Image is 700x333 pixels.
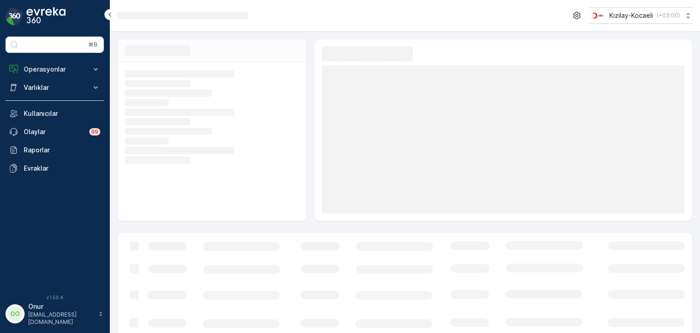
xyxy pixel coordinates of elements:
[24,146,100,155] p: Raporlar
[590,10,606,21] img: k%C4%B1z%C4%B1lay_0jL9uU1.png
[5,302,104,326] button: OOOnur[EMAIL_ADDRESS][DOMAIN_NAME]
[609,11,653,20] p: Kızılay-Kocaeli
[24,65,86,74] p: Operasyonlar
[5,7,24,26] img: logo
[28,302,94,311] p: Onur
[5,159,104,177] a: Evraklar
[657,12,680,19] p: ( +03:00 )
[24,127,84,136] p: Olaylar
[88,41,98,48] p: ⌘B
[8,307,22,321] div: OO
[24,109,100,118] p: Kullanıcılar
[28,311,94,326] p: [EMAIL_ADDRESS][DOMAIN_NAME]
[5,123,104,141] a: Olaylar99
[24,83,86,92] p: Varlıklar
[590,7,693,24] button: Kızılay-Kocaeli(+03:00)
[5,60,104,78] button: Operasyonlar
[5,141,104,159] a: Raporlar
[24,164,100,173] p: Evraklar
[91,128,98,135] p: 99
[5,78,104,97] button: Varlıklar
[26,7,66,26] img: logo_dark-DEwI_e13.png
[5,104,104,123] a: Kullanıcılar
[5,295,104,300] span: v 1.50.4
